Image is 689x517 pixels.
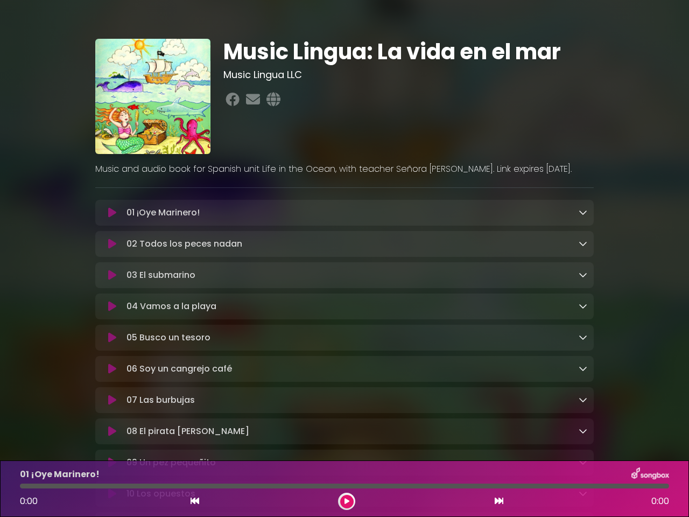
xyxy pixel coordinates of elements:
h1: Music Lingua: La vida en el mar [223,39,594,65]
p: 09 Un pez pequeñito [126,456,216,469]
h3: Music Lingua LLC [223,69,594,81]
img: 1gTXAiTTHPbHeG12ZIqQ [95,39,210,154]
p: Music and audio book for Spanish unit Life in the Ocean, with teacher Señora [PERSON_NAME]. Link ... [95,163,594,176]
p: 03 El submarino [126,269,195,282]
p: 06 Soy un cangrejo café [126,362,232,375]
p: 04 Vamos a la playa [126,300,216,313]
img: songbox-logo-white.png [631,467,669,481]
span: 0:00 [651,495,669,508]
p: 01 ¡Oye Marinero! [20,468,100,481]
p: 05 Busco un tesoro [126,331,210,344]
span: 0:00 [20,495,38,507]
p: 08 El pirata [PERSON_NAME] [126,425,249,438]
p: 01 ¡Oye Marinero! [126,206,200,219]
p: 02 Todos los peces nadan [126,237,242,250]
p: 07 Las burbujas [126,394,195,407]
